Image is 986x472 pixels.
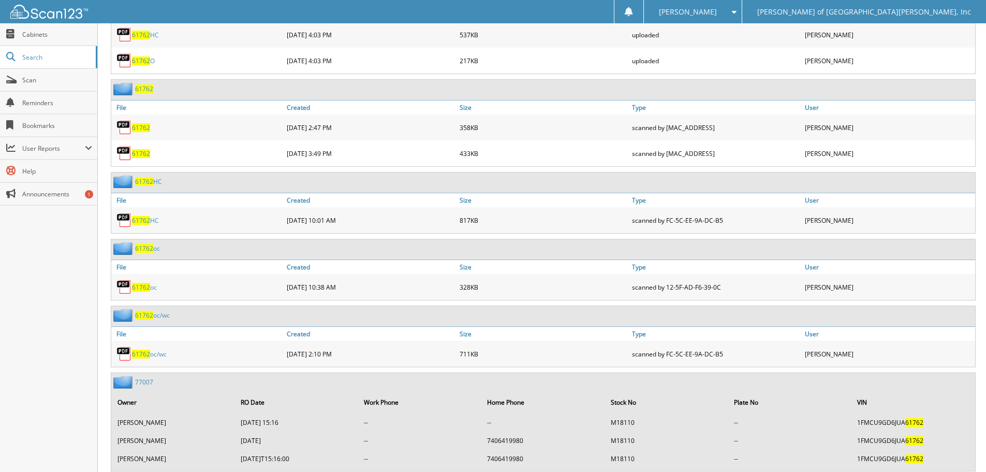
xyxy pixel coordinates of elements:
[132,350,150,359] span: 61762
[132,56,155,65] a: 61762O
[132,350,167,359] a: 61762oc/wc
[132,283,157,292] a: 61762oc
[659,9,717,15] span: [PERSON_NAME]
[629,143,802,164] div: scanned by [MAC_ADDRESS]
[116,346,132,362] img: PDF.png
[236,432,358,449] td: [DATE]
[284,260,457,274] a: Created
[135,311,170,320] a: 61762oc/wc
[113,242,135,255] img: folder2.png
[22,144,85,153] span: User Reports
[905,454,923,463] span: 61762
[22,190,92,198] span: Announcements
[113,309,135,322] img: folder2.png
[116,279,132,295] img: PDF.png
[482,392,604,413] th: Home Phone
[606,432,728,449] td: M18110
[905,418,923,427] span: 61762
[284,143,457,164] div: [DATE] 3:49 PM
[135,244,160,253] a: 61762oc
[905,436,923,445] span: 61762
[359,414,481,431] td: --
[802,210,975,231] div: [PERSON_NAME]
[802,327,975,341] a: User
[629,277,802,297] div: scanned by 12-5F-AD-F6-39-0C
[457,210,630,231] div: 817KB
[852,432,974,449] td: 1FMCU9GD6JUA
[802,344,975,364] div: [PERSON_NAME]
[132,216,150,225] span: 61762
[457,193,630,207] a: Size
[132,56,150,65] span: 61762
[457,117,630,138] div: 358KB
[22,98,92,107] span: Reminders
[22,167,92,176] span: Help
[116,146,132,161] img: PDF.png
[111,260,284,274] a: File
[802,50,975,71] div: [PERSON_NAME]
[111,193,284,207] a: File
[629,50,802,71] div: uploaded
[802,143,975,164] div: [PERSON_NAME]
[22,30,92,39] span: Cabinets
[729,392,851,413] th: Plate No
[482,450,604,467] td: 7406419980
[606,392,728,413] th: Stock No
[135,378,153,387] a: 77007
[802,193,975,207] a: User
[802,117,975,138] div: [PERSON_NAME]
[10,5,88,19] img: scan123-logo-white.svg
[457,50,630,71] div: 217KB
[22,121,92,130] span: Bookmarks
[606,414,728,431] td: M18110
[359,392,481,413] th: Work Phone
[132,31,150,39] span: 61762
[457,143,630,164] div: 433KB
[113,376,135,389] img: folder2.png
[112,392,234,413] th: Owner
[729,414,851,431] td: --
[757,9,971,15] span: [PERSON_NAME] of [GEOGRAPHIC_DATA][PERSON_NAME], Inc
[852,450,974,467] td: 1FMCU9GD6JUA
[135,311,153,320] span: 61762
[457,277,630,297] div: 328KB
[802,24,975,45] div: [PERSON_NAME]
[729,432,851,449] td: --
[132,123,150,132] a: 61762
[135,177,153,186] span: 61762
[629,344,802,364] div: scanned by FC-5C-EE-9A-DC-B5
[482,432,604,449] td: 7406419980
[284,193,457,207] a: Created
[457,344,630,364] div: 711KB
[132,216,159,225] a: 61762HC
[852,414,974,431] td: 1FMCU9GD6JUA
[85,190,93,198] div: 1
[116,120,132,135] img: PDF.png
[629,260,802,274] a: Type
[22,76,92,84] span: Scan
[802,277,975,297] div: [PERSON_NAME]
[284,24,457,45] div: [DATE] 4:03 PM
[132,31,159,39] a: 61762HC
[284,50,457,71] div: [DATE] 4:03 PM
[116,27,132,42] img: PDF.png
[284,327,457,341] a: Created
[359,450,481,467] td: --
[112,432,234,449] td: [PERSON_NAME]
[802,101,975,115] a: User
[629,210,802,231] div: scanned by FC-5C-EE-9A-DC-B5
[284,277,457,297] div: [DATE] 10:38 AM
[457,101,630,115] a: Size
[135,84,153,93] a: 61762
[629,193,802,207] a: Type
[112,414,234,431] td: [PERSON_NAME]
[22,53,91,62] span: Search
[482,414,604,431] td: --
[629,327,802,341] a: Type
[359,432,481,449] td: --
[457,327,630,341] a: Size
[729,450,851,467] td: --
[236,450,358,467] td: [DATE]T15:16:00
